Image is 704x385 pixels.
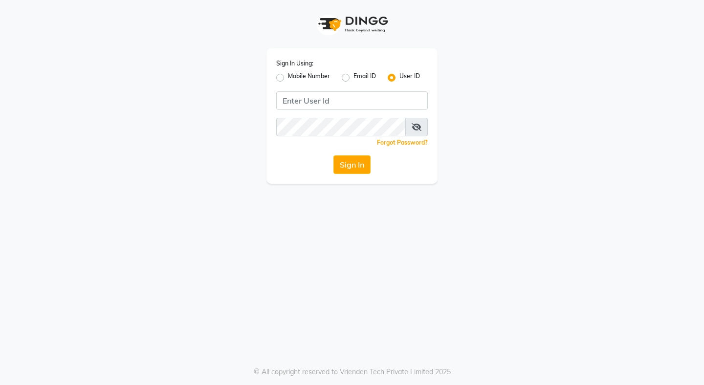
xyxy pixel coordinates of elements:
button: Sign In [333,155,371,174]
label: Mobile Number [288,72,330,84]
img: logo1.svg [313,10,391,39]
label: Email ID [353,72,376,84]
input: Username [276,118,406,136]
label: Sign In Using: [276,59,313,68]
input: Username [276,91,428,110]
a: Forgot Password? [377,139,428,146]
label: User ID [399,72,420,84]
